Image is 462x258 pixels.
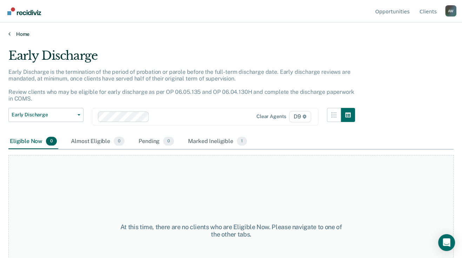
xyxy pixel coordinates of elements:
img: Recidiviz [7,7,41,15]
div: Early Discharge [8,49,355,69]
div: At this time, there are no clients who are Eligible Now. Please navigate to one of the other tabs. [120,223,342,238]
span: 1 [237,137,247,146]
div: Open Intercom Messenger [438,234,455,251]
a: Home [8,31,454,37]
div: Clear agents [256,114,286,120]
p: Early Discharge is the termination of the period of probation or parole before the full-term disc... [8,69,354,102]
div: Eligible Now0 [8,134,58,149]
div: Marked Ineligible1 [187,134,248,149]
span: 0 [46,137,57,146]
div: Pending0 [137,134,175,149]
span: 0 [114,137,125,146]
button: Profile dropdown button [445,5,456,17]
span: Early Discharge [12,112,75,118]
div: A W [445,5,456,17]
span: D9 [289,111,311,122]
span: 0 [163,137,174,146]
button: Early Discharge [8,108,83,122]
div: Almost Eligible0 [69,134,126,149]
